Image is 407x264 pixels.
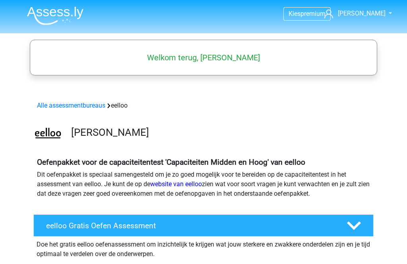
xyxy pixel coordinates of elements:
[37,170,370,198] p: Dit oefenpakket is speciaal samengesteld om je zo goed mogelijk voor te bereiden op de capaciteit...
[338,10,386,17] span: [PERSON_NAME]
[71,126,367,139] h3: [PERSON_NAME]
[30,214,377,237] a: eelloo Gratis Oefen Assessment
[33,237,374,259] div: Doe het gratis eelloo oefenassessment om inzichtelijk te krijgen wat jouw sterkere en zwakkere on...
[300,10,326,17] span: premium
[27,6,83,25] img: Assessly
[34,101,373,110] div: eelloo
[284,8,330,19] a: Kiespremium
[46,221,334,230] h4: eelloo Gratis Oefen Assessment
[321,9,386,18] a: [PERSON_NAME]
[150,180,202,188] a: website van eelloo
[37,102,105,109] a: Alle assessmentbureaus
[289,10,300,17] span: Kies
[37,158,305,167] b: Oefenpakket voor de capaciteitentest 'Capaciteiten Midden en Hoog' van eelloo
[34,120,62,148] img: eelloo.png
[34,53,373,62] h5: Welkom terug, [PERSON_NAME]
